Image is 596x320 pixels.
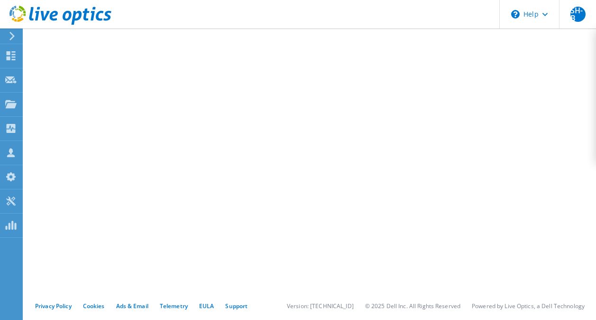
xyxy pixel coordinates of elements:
li: Powered by Live Optics, a Dell Technology [472,302,585,310]
a: Telemetry [160,302,188,310]
span: SH-B [570,7,586,22]
li: © 2025 Dell Inc. All Rights Reserved [365,302,460,310]
a: EULA [199,302,214,310]
a: Ads & Email [116,302,148,310]
li: Version: [TECHNICAL_ID] [287,302,354,310]
a: Cookies [83,302,105,310]
a: Privacy Policy [35,302,72,310]
a: Support [225,302,248,310]
svg: \n [511,10,520,19]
